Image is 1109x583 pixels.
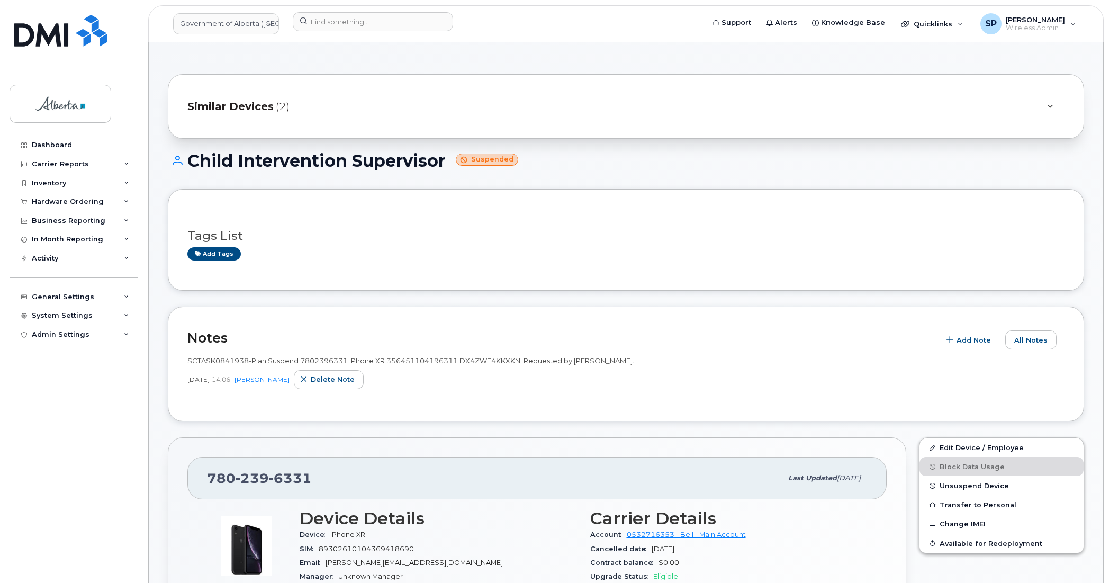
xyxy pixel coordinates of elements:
[187,356,634,365] span: SCTASK0841938-Plan Suspend 7802396331 iPhone XR 356451104196311 DX4ZWE4KKXKN. Requested by [PERSO...
[919,438,1084,457] a: Edit Device / Employee
[300,572,338,580] span: Manager
[919,476,1084,495] button: Unsuspend Device
[919,495,1084,514] button: Transfer to Personal
[659,559,679,567] span: $0.00
[300,545,319,553] span: SIM
[215,514,278,578] img: image20231002-3703462-u8y6nc.jpeg
[919,514,1084,533] button: Change IMEI
[957,335,991,345] span: Add Note
[187,99,274,114] span: Similar Devices
[311,374,355,384] span: Delete note
[326,559,503,567] span: [PERSON_NAME][EMAIL_ADDRESS][DOMAIN_NAME]
[652,545,674,553] span: [DATE]
[330,531,365,539] span: iPhone XR
[919,534,1084,553] button: Available for Redeployment
[294,370,364,389] button: Delete note
[627,531,746,539] a: 0532716353 - Bell - Main Account
[590,531,627,539] span: Account
[940,330,1000,349] button: Add Note
[919,457,1084,476] button: Block Data Usage
[187,247,241,261] a: Add tags
[235,375,290,383] a: [PERSON_NAME]
[590,559,659,567] span: Contract balance
[338,572,403,580] span: Unknown Manager
[187,229,1065,243] h3: Tags List
[590,545,652,553] span: Cancelled date
[276,99,290,114] span: (2)
[300,559,326,567] span: Email
[456,154,518,166] small: Suspended
[653,572,678,580] span: Eligible
[319,545,414,553] span: 89302610104369418690
[207,470,312,486] span: 780
[940,482,1009,490] span: Unsuspend Device
[940,539,1042,547] span: Available for Redeployment
[236,470,269,486] span: 239
[187,375,210,384] span: [DATE]
[837,474,861,482] span: [DATE]
[300,509,578,528] h3: Device Details
[212,375,230,384] span: 14:06
[788,474,837,482] span: Last updated
[168,151,1084,170] h1: Child Intervention Supervisor
[590,509,868,528] h3: Carrier Details
[187,330,934,346] h2: Notes
[269,470,312,486] span: 6331
[300,531,330,539] span: Device
[1005,330,1057,349] button: All Notes
[1014,335,1048,345] span: All Notes
[590,572,653,580] span: Upgrade Status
